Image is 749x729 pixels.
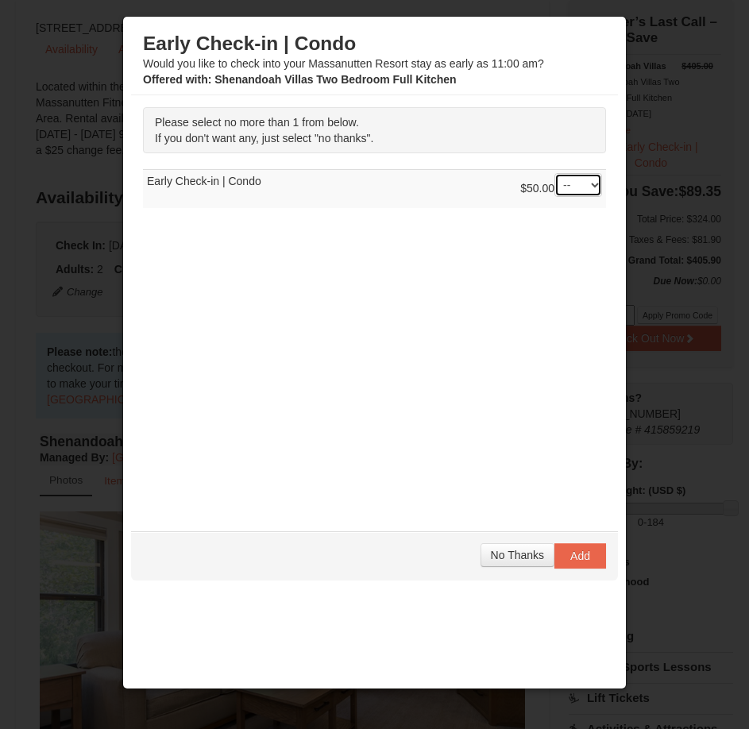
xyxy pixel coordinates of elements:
strong: : Shenandoah Villas Two Bedroom Full Kitchen [143,73,457,86]
span: No Thanks [491,549,544,561]
h3: Early Check-in | Condo [143,32,606,56]
span: Add [570,550,590,562]
span: Offered with [143,73,208,86]
span: Please select no more than 1 from below. [155,116,359,129]
span: If you don't want any, just select "no thanks". [155,132,373,145]
button: No Thanks [481,543,554,567]
div: Would you like to check into your Massanutten Resort stay as early as 11:00 am? [143,32,606,87]
div: $50.00 [520,173,602,205]
td: Early Check-in | Condo [143,170,606,209]
button: Add [554,543,606,569]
